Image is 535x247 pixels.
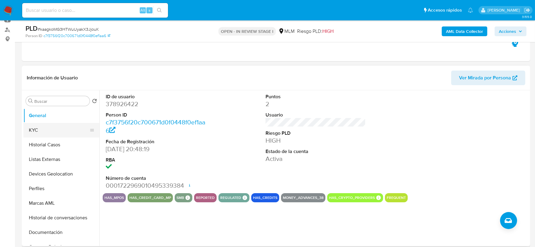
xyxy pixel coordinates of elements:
span: Riesgo PLD: [297,28,334,35]
button: Historial de conversaciones [23,210,99,225]
span: Acciones [499,26,516,36]
button: Marcas AML [23,196,99,210]
button: has_crypto_providers [329,197,375,199]
button: AML Data Collector [442,26,487,36]
dt: Fecha de Registración [106,138,206,145]
dt: ID de usuario [106,93,206,100]
dt: Estado de la cuenta [266,148,366,155]
span: Accesos rápidos [428,7,462,13]
a: c7f3756f20c700671d0f0448f0ef1aa6 [106,118,205,135]
dt: RBA [106,157,206,163]
button: Devices Geolocation [23,167,99,181]
span: # kaagkoMG3HTWuUyakX3JjouK [38,26,99,32]
dt: Puntos [266,93,366,100]
b: Person ID [26,33,42,39]
button: reported [196,197,215,199]
dd: [DATE] 20:48:19 [106,145,206,153]
button: has_mpos [105,197,124,199]
dd: 0001722969010495339384 [106,181,206,190]
dt: Person ID [106,112,206,118]
button: Historial Casos [23,137,99,152]
div: MLM [278,28,295,35]
button: Volver al orden por defecto [92,99,97,105]
a: c7f3756f20c700671d0f0448f0ef1aa6 [43,33,110,39]
span: HIGH [322,28,334,35]
p: OPEN - IN REVIEW STAGE I [218,27,276,36]
button: KYC [23,123,94,137]
button: Listas Externas [23,152,99,167]
p: dalia.goicochea@mercadolibre.com.mx [488,7,522,13]
dd: HIGH [266,136,366,145]
input: Buscar [34,99,87,104]
button: Ver Mirada por Persona [451,71,525,85]
b: AML Data Collector [446,26,483,36]
button: Acciones [495,26,526,36]
button: has_credits [253,197,277,199]
span: s [149,7,150,13]
dd: Activa [266,155,366,163]
button: search-icon [153,6,166,15]
button: money_advances_38 [283,197,324,199]
button: Perfiles [23,181,99,196]
dd: 2 [266,100,366,108]
input: Buscar usuario o caso... [22,6,168,14]
button: Documentación [23,225,99,240]
span: Alt [140,7,145,13]
dt: Usuario [266,112,366,118]
button: frequent [387,197,406,199]
dt: Número de cuenta [106,175,206,182]
button: has_credit_card_mp [129,197,171,199]
button: Buscar [28,99,33,103]
button: smb [177,197,184,199]
b: PLD [26,23,38,33]
span: Ver Mirada por Persona [459,71,511,85]
button: regulated [220,197,241,199]
span: 3.155.0 [522,14,532,19]
a: Notificaciones [468,8,473,13]
a: Salir [524,7,530,13]
button: General [23,108,99,123]
h1: Información de Usuario [27,75,78,81]
dd: 378926422 [106,100,206,108]
dt: Riesgo PLD [266,130,366,137]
